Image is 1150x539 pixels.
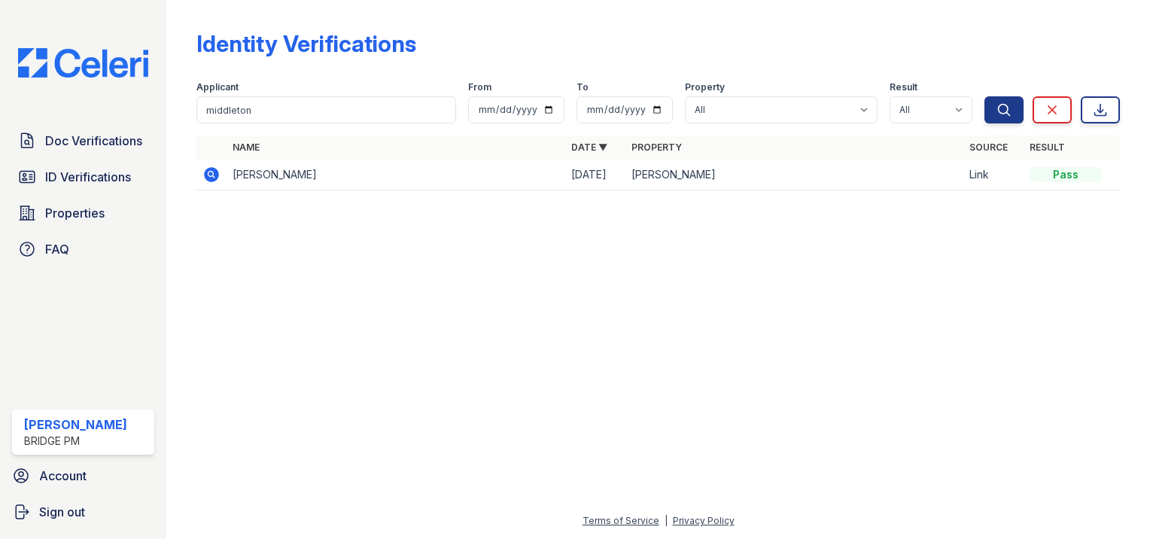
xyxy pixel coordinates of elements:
[196,81,239,93] label: Applicant
[6,497,160,527] a: Sign out
[1030,167,1102,182] div: Pass
[577,81,589,93] label: To
[969,142,1008,153] a: Source
[963,160,1024,190] td: Link
[625,160,963,190] td: [PERSON_NAME]
[24,416,127,434] div: [PERSON_NAME]
[468,81,491,93] label: From
[196,96,456,123] input: Search by name or phone number
[571,142,607,153] a: Date ▼
[24,434,127,449] div: Bridge PM
[631,142,682,153] a: Property
[6,48,160,78] img: CE_Logo_Blue-a8612792a0a2168367f1c8372b55b34899dd931a85d93a1a3d3e32e68fde9ad4.png
[12,162,154,192] a: ID Verifications
[12,126,154,156] a: Doc Verifications
[583,515,659,526] a: Terms of Service
[39,503,85,521] span: Sign out
[665,515,668,526] div: |
[233,142,260,153] a: Name
[39,467,87,485] span: Account
[196,30,416,57] div: Identity Verifications
[6,461,160,491] a: Account
[227,160,564,190] td: [PERSON_NAME]
[673,515,735,526] a: Privacy Policy
[45,168,131,186] span: ID Verifications
[45,240,69,258] span: FAQ
[12,234,154,264] a: FAQ
[565,160,625,190] td: [DATE]
[45,204,105,222] span: Properties
[45,132,142,150] span: Doc Verifications
[12,198,154,228] a: Properties
[1030,142,1065,153] a: Result
[890,81,917,93] label: Result
[685,81,725,93] label: Property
